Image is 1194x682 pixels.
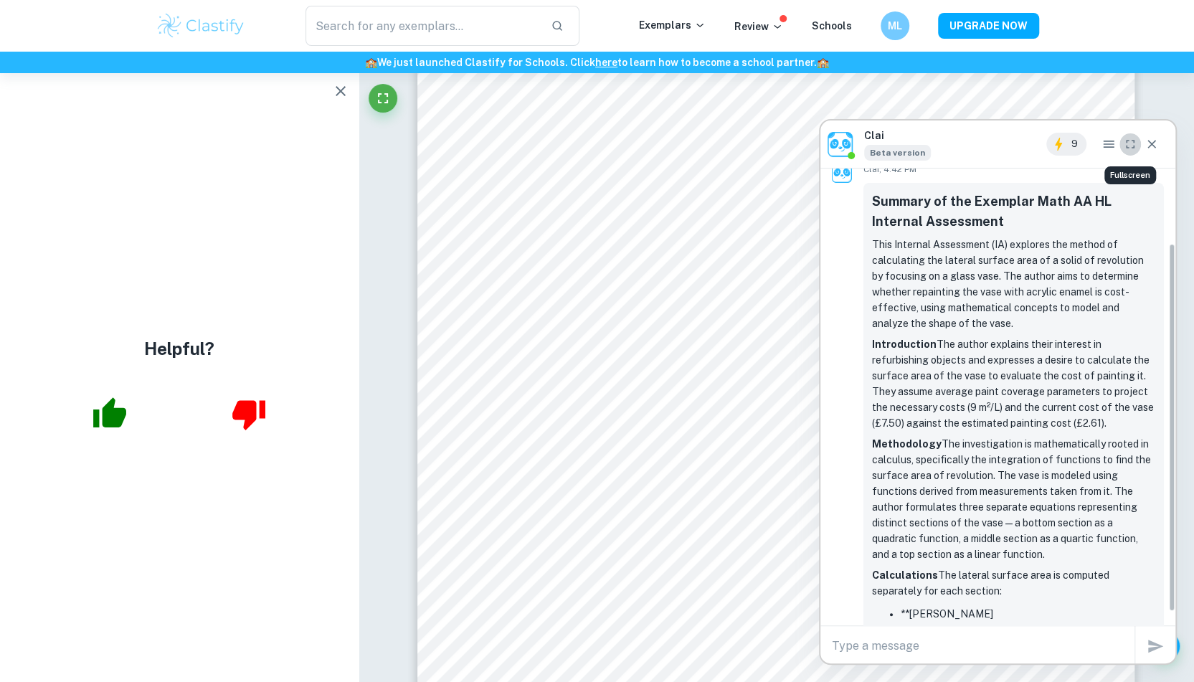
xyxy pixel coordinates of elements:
p: The author explains their interest in refurbishing objects and expresses a desire to calculate th... [872,336,1156,431]
span: 🏫 [365,57,377,68]
h6: We just launched Clastify for Schools. Click to learn how to become a school partner. [3,55,1191,70]
p: This Internal Assessment (IA) explores the method of calculating the lateral surface area of a so... [872,237,1156,331]
h6: ML [886,18,903,34]
span: 9 [1063,137,1086,151]
button: Fullscreen [1119,133,1141,156]
button: ML [881,11,909,40]
span: Clai, 4:42 PM [863,163,1165,176]
img: clai.png [828,132,853,157]
p: The lateral surface area is computed separately for each section: [872,567,1156,599]
button: UPGRADE NOW [938,13,1039,39]
div: Clai is an AI assistant and is still in beta. He might sometimes make mistakes. Feel free to cont... [864,143,931,161]
span: Beta version [864,145,931,161]
img: clai.png [832,163,852,183]
a: Schools [812,20,852,32]
strong: Calculations [872,569,938,581]
a: here [595,57,617,68]
p: Exemplars [639,17,706,33]
img: Clastify logo [156,11,247,40]
h4: Helpful? [144,336,214,361]
button: Close [1141,133,1162,156]
h6: Clai [864,128,931,143]
span: 🏫 [817,57,829,68]
div: Fullscreen [1104,166,1156,184]
h6: Summary of the Exemplar Math AA HL Internal Assessment [872,191,1156,232]
p: Review [734,19,783,34]
input: Search for any exemplars... [305,6,540,46]
strong: Introduction [872,338,937,350]
button: Fullscreen [369,84,397,113]
p: The investigation is mathematically rooted in calculus, specifically the integration of functions... [872,436,1156,562]
li: **[PERSON_NAME] [901,604,1156,624]
button: Chat History [1098,133,1119,156]
strong: Methodology [872,438,942,450]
